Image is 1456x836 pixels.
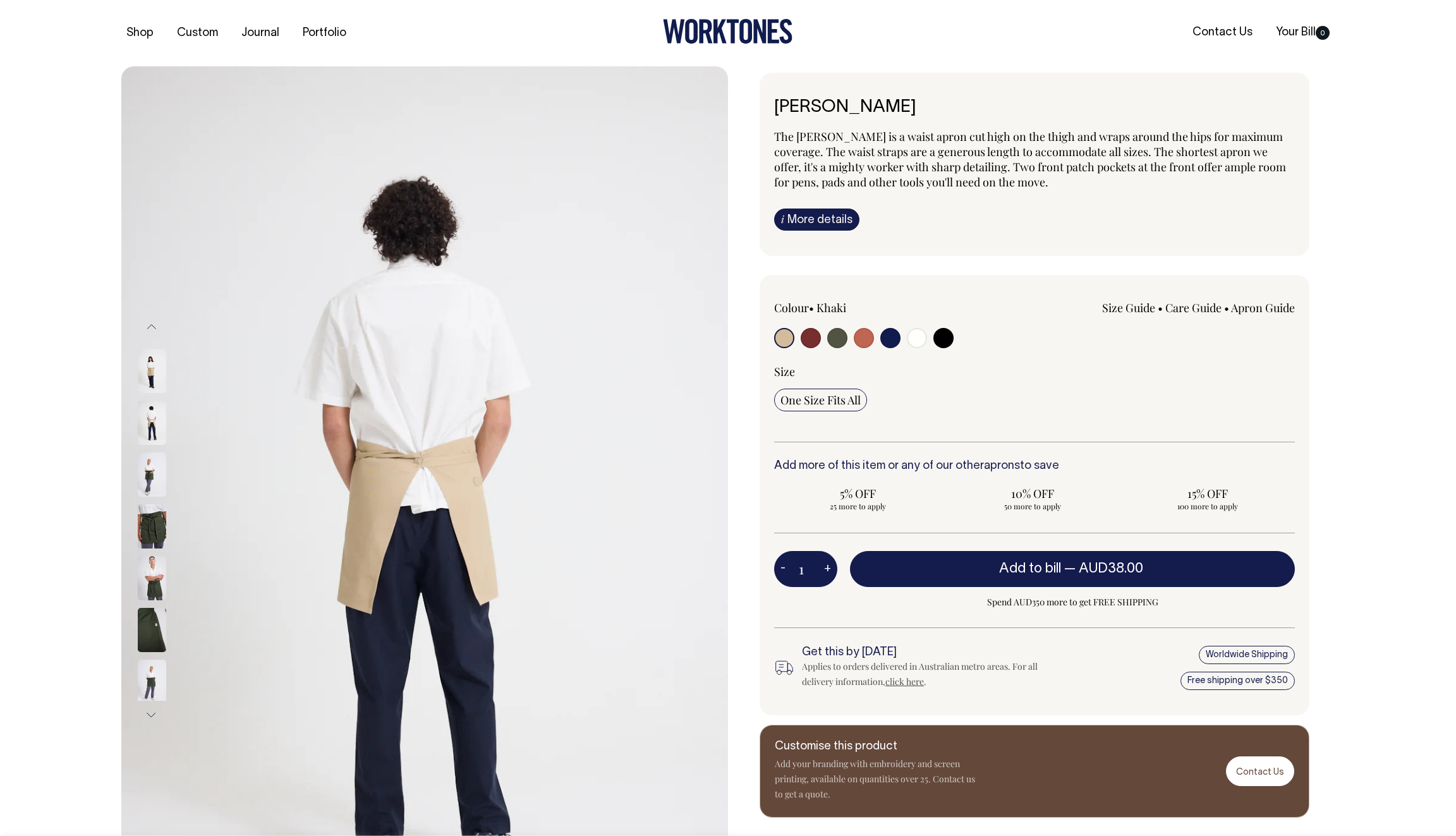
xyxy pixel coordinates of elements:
[809,300,814,315] span: •
[780,501,935,511] span: 25 more to apply
[138,401,166,445] img: khaki
[774,482,942,515] input: 5% OFF 25 more to apply
[774,460,1295,473] h6: Add more of this item or any of our other to save
[1187,22,1258,43] a: Contact Us
[955,486,1110,501] span: 10% OFF
[121,23,159,44] a: Shop
[1224,300,1229,315] span: •
[885,675,924,688] a: click here
[142,313,161,341] button: Previous
[138,452,166,497] img: olive
[775,741,977,753] h6: Customise this product
[172,23,223,44] a: Custom
[780,486,935,501] span: 5% OFF
[1316,26,1330,40] span: 0
[138,608,166,652] img: olive
[1271,22,1335,43] a: Your Bill0
[818,557,837,582] button: +
[774,98,1295,118] h6: [PERSON_NAME]
[138,349,166,393] img: khaki
[1158,300,1163,315] span: •
[1231,300,1295,315] a: Apron Guide
[774,129,1286,190] span: The [PERSON_NAME] is a waist apron cut high on the thigh and wraps around the hips for maximum co...
[1226,756,1294,786] a: Contact Us
[774,557,792,582] button: -
[1079,562,1143,575] span: AUD38.00
[138,556,166,600] img: olive
[949,482,1117,515] input: 10% OFF 50 more to apply
[774,389,867,411] input: One Size Fits All
[816,300,846,315] label: Khaki
[780,392,861,408] span: One Size Fits All
[774,209,859,231] a: iMore details
[774,364,1295,379] div: Size
[1130,501,1285,511] span: 100 more to apply
[781,212,784,226] span: i
[298,23,351,44] a: Portfolio
[138,504,166,548] img: olive
[775,756,977,802] p: Add your branding with embroidery and screen printing, available on quantities over 25. Contact u...
[802,646,1059,659] h6: Get this by [DATE]
[774,300,983,315] div: Colour
[850,595,1295,610] span: Spend AUD350 more to get FREE SHIPPING
[955,501,1110,511] span: 50 more to apply
[142,701,161,729] button: Next
[850,551,1295,586] button: Add to bill —AUD38.00
[1130,486,1285,501] span: 15% OFF
[1102,300,1155,315] a: Size Guide
[236,23,284,44] a: Journal
[1064,562,1146,575] span: —
[138,660,166,704] img: olive
[984,461,1020,471] a: aprons
[999,562,1061,575] span: Add to bill
[802,659,1059,689] div: Applies to orders delivered in Australian metro areas. For all delivery information, .
[1165,300,1222,315] a: Care Guide
[1124,482,1291,515] input: 15% OFF 100 more to apply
